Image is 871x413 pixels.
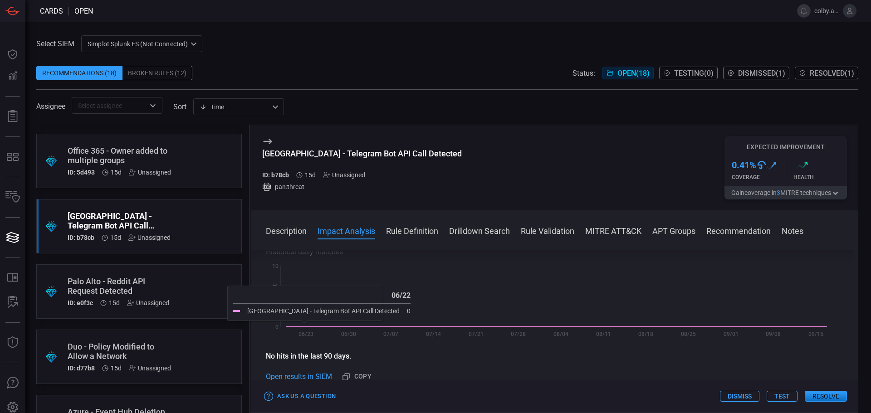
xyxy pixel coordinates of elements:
strong: No hits in the last 90 days. [266,352,351,360]
button: Inventory [2,186,24,208]
h3: 0.41 % [732,160,756,170]
button: Ask Us A Question [2,372,24,394]
span: Status: [573,69,595,78]
div: Office 365 - Owner added to multiple groups [68,146,176,165]
button: Cards [2,227,24,248]
div: pan:threat [262,182,462,191]
text: 09/01 [724,331,739,337]
div: Duo - Policy Modified to Allow a Network [68,342,176,361]
span: Dismissed ( 1 ) [738,69,785,78]
p: Simplot Splunk ES (Not Connected) [88,39,188,49]
label: sort [173,102,186,111]
div: Palo Alto - Telegram Bot API Call Detected [68,211,176,230]
span: open [74,7,93,15]
button: Rule Catalog [2,267,24,289]
h5: ID: b78cb [68,234,94,241]
span: Sep 21, 2025 6:52 AM [111,169,122,176]
text: 07/21 [469,331,484,337]
text: 08/11 [596,331,611,337]
div: Unassigned [127,299,169,306]
h5: ID: b78cb [262,171,289,179]
a: Open results in SIEM [266,371,332,382]
div: Coverage [732,174,786,180]
h5: ID: d77b8 [68,364,95,372]
text: 10 [272,263,279,269]
div: Broken Rules (12) [122,66,192,80]
button: Threat Intelligence [2,332,24,354]
button: MITRE - Detection Posture [2,146,24,168]
h5: ID: e0f3c [68,299,93,306]
button: Reports [2,106,24,127]
button: Dashboard [2,44,24,65]
button: MITRE ATT&CK [585,225,641,236]
text: 06/23 [298,331,313,337]
button: Open [147,99,159,112]
text: 08/18 [638,331,653,337]
button: Ask Us a Question [262,389,338,403]
span: Sep 21, 2025 6:52 AM [111,364,122,372]
button: Copy [339,369,375,384]
button: Notes [782,225,803,236]
button: Recommendation [706,225,771,236]
text: 09/15 [808,331,823,337]
span: Testing ( 0 ) [674,69,714,78]
span: Assignee [36,102,65,111]
span: Sep 21, 2025 6:52 AM [109,299,120,306]
button: Dismiss [720,391,759,402]
h5: Expected Improvement [724,143,847,151]
button: Open(18) [602,67,654,79]
span: Open ( 18 ) [617,69,650,78]
span: Cards [40,7,63,15]
button: APT Groups [652,225,695,236]
div: Recommendations (18) [36,66,122,80]
text: 07/07 [383,331,398,337]
div: Time [200,102,269,112]
text: Hit Count [272,285,278,308]
button: Gaincoverage in3MITRE techniques [724,186,847,199]
button: Rule Definition [386,225,438,236]
button: Resolved(1) [795,67,858,79]
button: ALERT ANALYSIS [2,292,24,313]
button: Testing(0) [659,67,718,79]
div: Unassigned [323,171,365,179]
button: Dismissed(1) [723,67,789,79]
button: Drilldown Search [449,225,510,236]
span: Sep 21, 2025 6:52 AM [305,171,316,179]
text: 07/28 [511,331,526,337]
input: Select assignee [74,100,145,111]
button: Description [266,225,307,236]
text: 0 [275,324,279,330]
button: Rule Validation [521,225,574,236]
text: 07/14 [426,331,441,337]
div: Unassigned [128,234,171,241]
h5: ID: 5d493 [68,169,95,176]
span: Resolved ( 1 ) [810,69,854,78]
span: 3 [777,189,780,196]
label: Select SIEM [36,39,74,48]
div: Palo Alto - Reddit API Request Detected [68,277,176,296]
text: 09/08 [766,331,781,337]
span: colby.austin [814,7,839,15]
div: Unassigned [129,169,171,176]
button: Resolve [805,391,847,402]
div: Health [793,174,847,180]
button: Detections [2,65,24,87]
text: 08/04 [553,331,568,337]
button: Test [767,391,798,402]
text: 08/25 [681,331,696,337]
div: Unassigned [129,364,171,372]
div: Palo Alto - Telegram Bot API Call Detected [262,149,462,158]
span: Sep 21, 2025 6:52 AM [110,234,121,241]
text: 06/30 [341,331,356,337]
button: Impact Analysis [318,225,375,236]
